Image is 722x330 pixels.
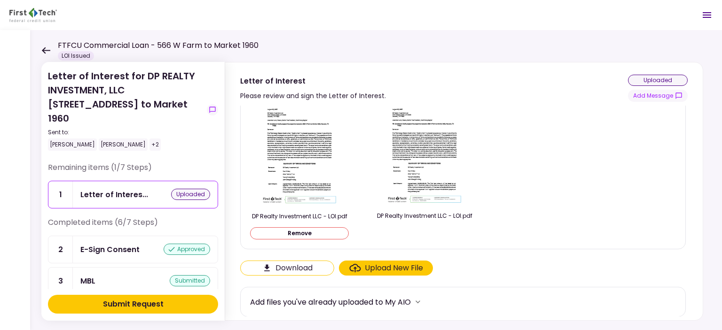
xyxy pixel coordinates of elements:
[250,227,349,239] button: Remove
[103,299,164,310] div: Submit Request
[149,138,161,151] div: +2
[240,90,386,101] div: Please review and sign the Letter of Interest.
[375,212,474,220] div: DP Realty Investment LLC - LOI.pdf
[58,51,94,61] div: LOI Issued
[225,62,703,321] div: Letter of InterestPlease review and sign the Letter of Interest.uploadedshow-messagesDP Realty In...
[48,267,218,295] a: 3MBLsubmitted
[250,212,349,221] div: DP Realty Investment LLC - LOI.pdf
[58,40,259,51] h1: FTFCU Commercial Loan - 566 W Farm to Market 1960
[9,8,57,22] img: Partner icon
[48,128,203,137] div: Sent to:
[48,217,218,236] div: Completed items (6/7 Steps)
[339,261,433,276] span: Click here to upload the required document
[250,296,411,308] div: Add files you've already uploaded to My AIO
[48,236,218,263] a: 2E-Sign Consentapproved
[365,262,423,274] div: Upload New File
[411,295,425,309] button: more
[48,236,73,263] div: 2
[80,244,140,255] div: E-Sign Consent
[171,189,210,200] div: uploaded
[48,69,203,151] div: Letter of Interest for DP REALTY INVESTMENT, LLC [STREET_ADDRESS] to Market 1960
[80,189,148,200] div: Letter of Interest
[48,181,73,208] div: 1
[48,295,218,314] button: Submit Request
[240,75,386,87] div: Letter of Interest
[164,244,210,255] div: approved
[628,75,688,86] div: uploaded
[170,275,210,286] div: submitted
[48,268,73,294] div: 3
[80,275,95,287] div: MBL
[48,162,218,181] div: Remaining items (1/7 Steps)
[628,90,688,102] button: show-messages
[48,181,218,208] a: 1Letter of Interestuploaded
[207,104,218,115] button: show-messages
[240,261,334,276] button: Click here to download the document
[99,138,148,151] div: [PERSON_NAME]
[696,4,718,26] button: Open menu
[48,138,97,151] div: [PERSON_NAME]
